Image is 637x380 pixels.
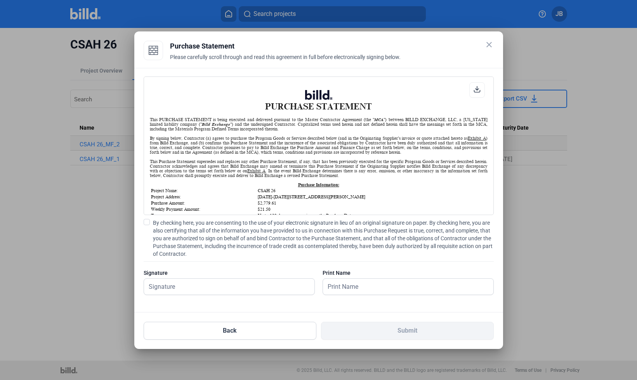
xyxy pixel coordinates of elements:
td: Project Name: [151,188,257,193]
td: CSAH 26 [257,188,487,193]
input: Print Name [323,279,485,295]
div: Please carefully scroll through and read this agreement in full before electronically signing below. [170,53,494,70]
mat-icon: close [484,40,494,49]
td: Up to 120 days, commencing on the Purchase Date [257,213,487,218]
div: Signature [144,269,315,277]
u: Exhibit A [247,168,266,173]
u: Purchase Information: [298,182,339,187]
i: MCA [374,117,384,122]
i: Billd Exchange [202,122,230,127]
td: Weekly Payment Amount: [151,206,257,212]
td: $2,779.61 [257,200,487,206]
input: Signature [144,279,306,295]
div: Print Name [323,269,494,277]
td: $21.50 [257,206,487,212]
div: By signing below, Contractor (a) agrees to purchase the Program Goods or Services described below... [150,136,488,154]
h1: PURCHASE STATEMENT [150,90,488,111]
u: Exhibit A [468,136,486,141]
td: Project Address: [151,194,257,200]
td: Term: [151,213,257,218]
div: This PURCHASE STATEMENT is being executed and delivered pursuant to the Master Contractor Agreeme... [150,117,488,131]
div: Purchase Statement [170,41,494,52]
button: Submit [321,322,494,340]
span: By checking here, you are consenting to the use of your electronic signature in lieu of an origin... [153,219,494,258]
td: [DATE]-[DATE][STREET_ADDRESS][PERSON_NAME] [257,194,487,200]
button: Back [144,322,316,340]
td: Purchase Amount: [151,200,257,206]
div: This Purchase Statement supersedes and replaces any other Purchase Statement, if any, that has be... [150,159,488,178]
